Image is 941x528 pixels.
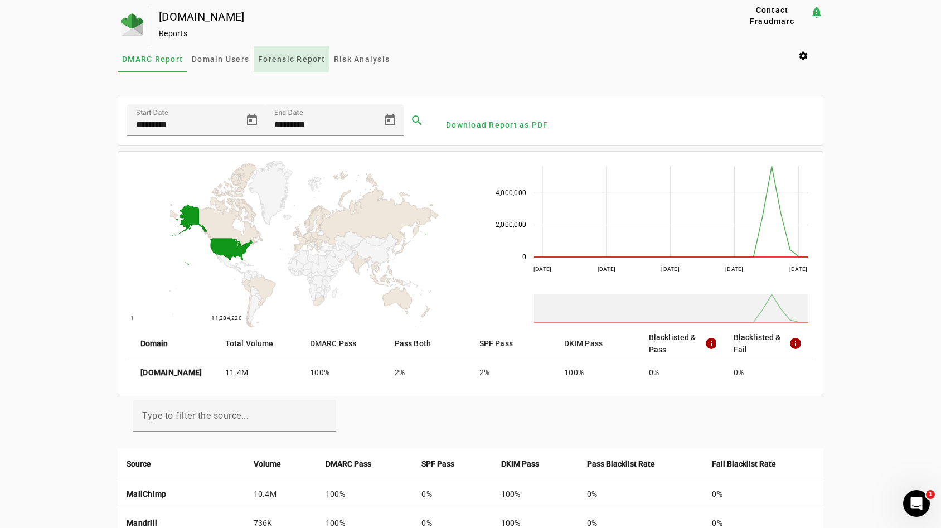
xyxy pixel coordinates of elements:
text: 1 [130,315,134,321]
td: 0% [578,479,704,508]
mat-cell: 11.4M [216,359,301,386]
strong: Source [127,458,151,470]
td: 0% [703,479,823,508]
div: [DOMAIN_NAME] [159,11,699,22]
div: Fail Blacklist Rate [712,458,814,470]
a: Domain Users [187,46,254,72]
mat-cell: 0% [640,359,725,386]
text: 11,384,220 [211,315,242,321]
div: Reports [159,28,699,39]
button: Open calendar [377,107,404,134]
text: [DATE] [789,266,808,272]
strong: Domain [140,337,168,350]
mat-icon: info [705,337,716,350]
div: DKIM Pass [501,458,569,470]
text: 2,000,000 [496,221,526,229]
mat-icon: notification_important [810,6,823,19]
span: Domain Users [192,55,249,63]
mat-header-cell: Total Volume [216,328,301,359]
mat-icon: info [789,337,801,350]
mat-cell: 100% [555,359,640,386]
span: Risk Analysis [334,55,390,63]
mat-header-cell: Blacklisted & Pass [640,328,725,359]
a: DMARC Report [118,46,187,72]
mat-header-cell: SPF Pass [471,328,555,359]
span: DMARC Report [122,55,183,63]
a: Risk Analysis [329,46,394,72]
iframe: Intercom live chat [903,490,930,517]
strong: [DOMAIN_NAME] [140,367,202,378]
text: [DATE] [598,266,616,272]
strong: Pass Blacklist Rate [587,458,655,470]
strong: SPF Pass [421,458,454,470]
strong: DKIM Pass [501,458,539,470]
span: Forensic Report [258,55,325,63]
mat-header-cell: DKIM Pass [555,328,640,359]
div: DMARC Pass [326,458,404,470]
strong: Mandrill [127,519,157,527]
span: 1 [926,490,935,499]
div: Pass Blacklist Rate [587,458,695,470]
strong: Fail Blacklist Rate [712,458,776,470]
mat-cell: 2% [386,359,471,386]
a: Forensic Report [254,46,329,72]
mat-cell: 100% [301,359,386,386]
img: Fraudmarc Logo [121,13,143,36]
div: Volume [254,458,308,470]
div: Source [127,458,236,470]
td: 100% [317,479,413,508]
mat-label: Start Date [136,109,168,117]
td: 0% [413,479,492,508]
mat-label: End Date [274,109,303,117]
div: SPF Pass [421,458,483,470]
mat-header-cell: DMARC Pass [301,328,386,359]
mat-cell: 2% [471,359,555,386]
strong: Volume [254,458,281,470]
strong: DMARC Pass [326,458,371,470]
strong: MailChimp [127,490,166,498]
mat-header-cell: Pass Both [386,328,471,359]
text: [DATE] [533,266,552,272]
text: [DATE] [725,266,744,272]
button: Download Report as PDF [442,115,553,135]
text: 0 [522,253,526,261]
mat-label: Type to filter the source... [142,410,249,421]
span: Download Report as PDF [446,119,549,130]
mat-cell: 0% [725,359,814,386]
mat-header-cell: Blacklisted & Fail [725,328,814,359]
svg: A chart. [127,161,474,328]
text: [DATE] [661,266,680,272]
text: 4,000,000 [496,189,526,197]
button: Open calendar [239,107,265,134]
span: Contact Fraudmarc [739,4,806,27]
td: 100% [492,479,578,508]
button: Contact Fraudmarc [734,6,810,26]
td: 10.4M [245,479,317,508]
